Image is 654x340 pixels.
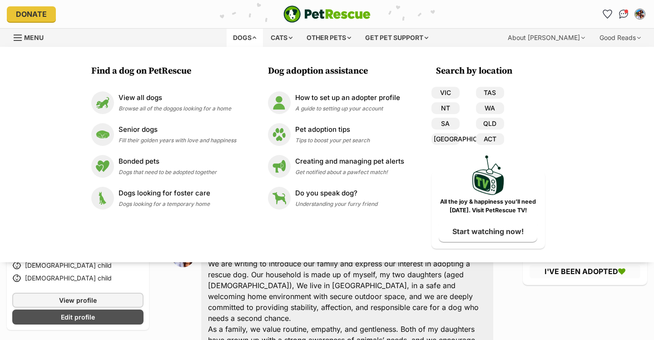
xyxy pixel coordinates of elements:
p: Do you speak dog? [295,188,377,199]
li: [DEMOGRAPHIC_DATA] child [12,273,144,284]
p: How to set up an adopter profile [295,93,400,103]
div: About [PERSON_NAME] [501,29,591,47]
img: Senior dogs [91,123,114,146]
a: QLD [476,118,504,130]
a: WA [476,102,504,114]
h3: Dog adoption assistance [268,65,409,78]
p: Pet adoption tips [295,125,370,135]
span: Browse all of the doggos looking for a home [119,105,231,112]
a: How to set up an adopter profile How to set up an adopter profile A guide to setting up your account [268,91,404,114]
span: View profile [59,295,97,305]
p: All the joy & happiness you’ll need [DATE]. Visit PetRescue TV! [438,198,538,215]
span: Dogs looking for a temporary home [119,200,210,207]
h3: Find a dog on PetRescue [91,65,241,78]
img: chat-41dd97257d64d25036548639549fe6c8038ab92f7586957e7f3b1b290dea8141.svg [619,10,629,19]
p: Creating and managing pet alerts [295,156,404,167]
p: Senior dogs [119,125,236,135]
img: Do you speak dog? [268,187,291,210]
div: Good Reads [593,29,647,47]
p: View all dogs [119,93,231,103]
a: VIC [431,87,460,99]
img: PetRescue TV logo [472,155,504,195]
a: Senior dogs Senior dogs Fill their golden years with love and happiness [91,123,236,146]
a: Favourites [600,7,614,21]
ul: Account quick links [600,7,647,21]
p: Bonded pets [119,156,217,167]
a: View all dogs View all dogs Browse all of the doggos looking for a home [91,91,236,114]
span: Edit profile [61,312,95,322]
span: Understanding your furry friend [295,200,377,207]
div: Dogs [227,29,263,47]
button: My account [633,7,647,21]
a: Pet adoption tips Pet adoption tips Tips to boost your pet search [268,123,404,146]
a: ACT [476,133,504,145]
div: Cats [264,29,299,47]
img: Creating and managing pet alerts [268,155,291,178]
p: Dogs looking for foster care [119,188,210,199]
a: Conversations [616,7,631,21]
a: PetRescue [283,5,371,23]
img: logo-e224e6f780fb5917bec1dbf3a21bbac754714ae5b6737aabdf751b685950b380.svg [283,5,371,23]
a: Start watching now! [439,221,537,242]
div: I'VE BEEN ADOPTED [530,265,640,278]
a: Edit profile [12,310,144,325]
span: A guide to setting up your account [295,105,383,112]
li: [DEMOGRAPHIC_DATA] child [12,260,144,271]
span: Get notified about a pawfect match! [295,169,388,175]
img: How to set up an adopter profile [268,91,291,114]
h3: Search by location [436,65,545,78]
a: Dogs looking for foster care Dogs looking for foster care Dogs looking for a temporary home [91,187,236,210]
div: Get pet support [359,29,435,47]
a: TAS [476,87,504,99]
a: Donate [7,6,56,22]
img: Dogs looking for foster care [91,187,114,210]
span: Menu [24,34,44,41]
img: Bonded pets [91,155,114,178]
img: View all dogs [91,91,114,114]
span: Fill their golden years with love and happiness [119,137,236,144]
img: Sandra profile pic [635,10,644,19]
a: Menu [14,29,50,45]
a: NT [431,102,460,114]
img: Pet adoption tips [268,123,291,146]
div: Other pets [300,29,357,47]
a: View profile [12,293,144,308]
a: Bonded pets Bonded pets Dogs that need to be adopted together [91,155,236,178]
a: Creating and managing pet alerts Creating and managing pet alerts Get notified about a pawfect ma... [268,155,404,178]
span: Tips to boost your pet search [295,137,370,144]
a: [GEOGRAPHIC_DATA] [431,133,460,145]
a: Do you speak dog? Do you speak dog? Understanding your furry friend [268,187,404,210]
a: SA [431,118,460,130]
span: Dogs that need to be adopted together [119,169,217,175]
